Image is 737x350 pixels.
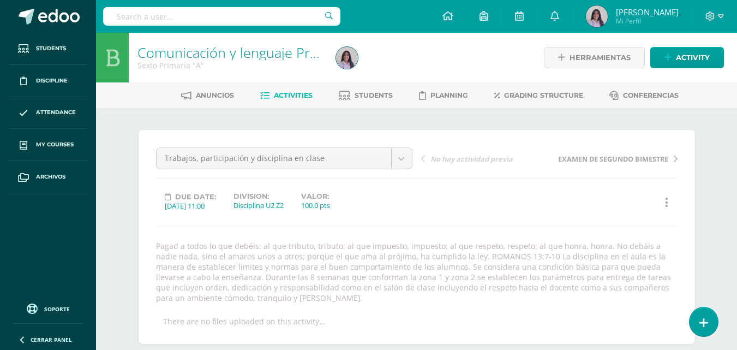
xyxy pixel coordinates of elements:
[616,7,679,17] span: [PERSON_NAME]
[586,5,608,27] img: 2e7ec2bf65bdb1b7ba449eab1a65d432.png
[175,193,216,201] span: Due date:
[558,154,668,164] span: EXAMEN DE SEGUNDO BIMESTRE
[36,108,76,117] span: Attendance
[494,87,583,104] a: Grading structure
[430,154,513,164] span: No hay actividad previa
[36,44,66,53] span: Students
[623,91,679,99] span: Conferencias
[274,91,313,99] span: Activities
[181,87,234,104] a: Anuncios
[260,87,313,104] a: Activities
[44,305,70,313] span: Soporte
[676,48,710,68] span: Activity
[9,33,87,65] a: Students
[152,241,682,303] div: Pagad a todos lo que debéis: al que tributo, tributo; al que impuesto, impuesto; al que respeto, ...
[157,148,412,169] a: Trabajos, participación y disciplina en clase
[544,47,645,68] a: Herramientas
[301,200,330,210] div: 100.0 pts
[165,201,216,211] div: [DATE] 11:00
[430,91,468,99] span: Planning
[9,97,87,129] a: Attendance
[336,47,358,69] img: 2e7ec2bf65bdb1b7ba449eab1a65d432.png
[233,192,284,200] label: Division:
[36,173,65,181] span: Archivos
[570,48,631,68] span: Herramientas
[103,7,340,26] input: Search a user…
[196,91,234,99] span: Anuncios
[616,16,679,26] span: Mi Perfil
[355,91,393,99] span: Students
[137,43,325,62] a: Comunicación y lenguaje Pri 6
[549,153,678,164] a: EXAMEN DE SEGUNDO BIMESTRE
[31,336,72,343] span: Cerrar panel
[419,87,468,104] a: Planning
[165,148,383,169] span: Trabajos, participación y disciplina en clase
[504,91,583,99] span: Grading structure
[137,45,323,60] h1: Comunicación y lenguaje Pri 6
[9,65,87,97] a: Discipline
[9,161,87,193] a: Archivos
[650,47,724,68] a: Activity
[609,87,679,104] a: Conferencias
[163,316,325,327] div: There are no files uploaded on this activity…
[13,301,83,316] a: Soporte
[36,76,68,85] span: Discipline
[36,140,74,149] span: My courses
[301,192,330,200] label: Valor:
[137,60,323,70] div: Sexto Primaria 'A'
[9,129,87,161] a: My courses
[339,87,393,104] a: Students
[233,200,284,210] div: Disciplina U2 Z2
